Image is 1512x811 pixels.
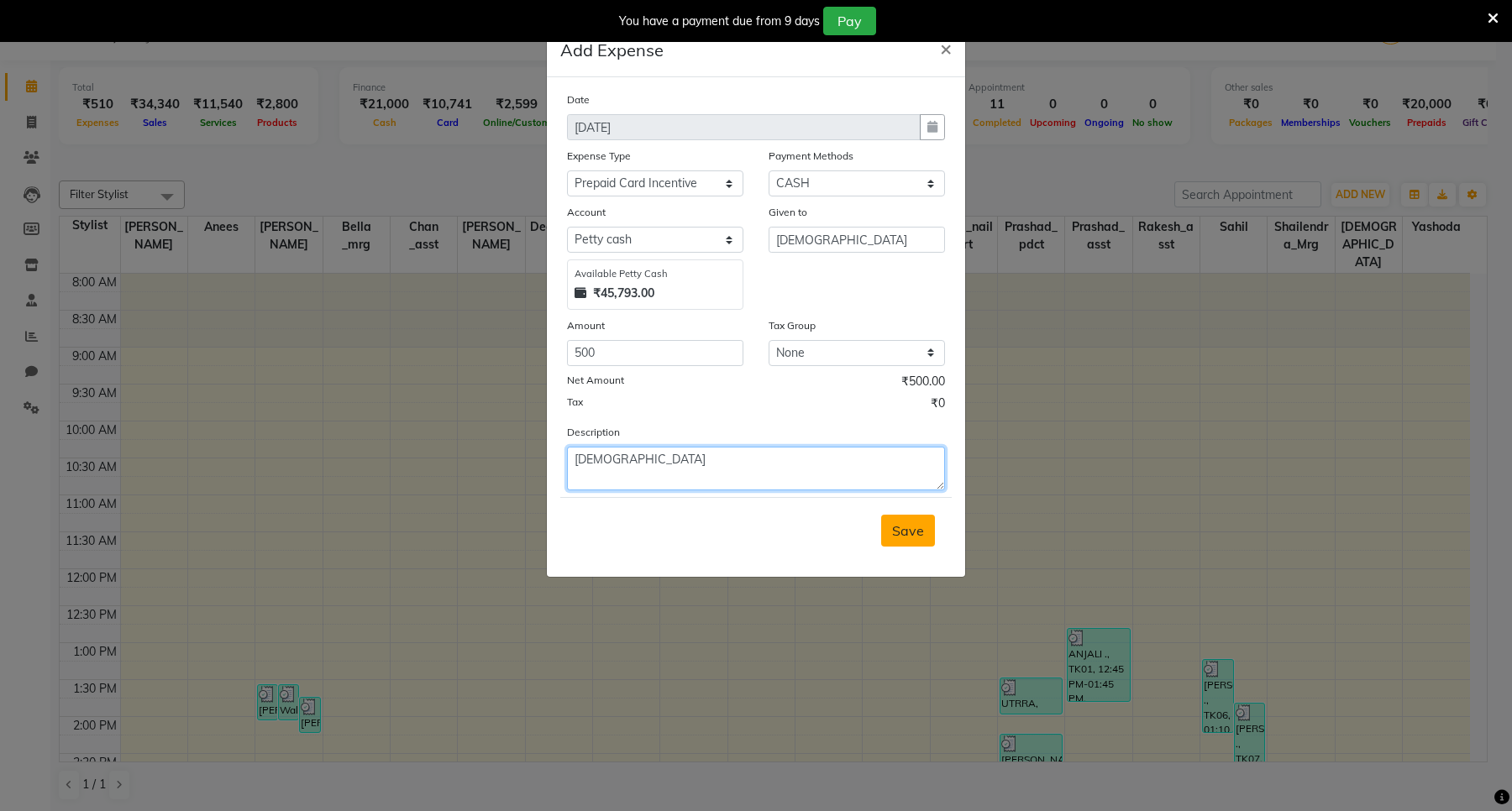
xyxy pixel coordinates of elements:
[769,205,807,220] label: Given to
[567,340,743,366] input: Amount
[769,318,816,333] label: Tax Group
[769,227,945,253] input: Given to
[619,13,820,30] div: You have a payment due from 9 days
[901,373,945,395] span: ₹500.00
[567,92,590,107] label: Date
[567,425,620,440] label: Description
[593,285,654,302] strong: ₹45,793.00
[881,515,935,547] button: Save
[940,35,952,60] span: ×
[567,395,583,410] label: Tax
[575,267,736,281] div: Available Petty Cash
[567,318,605,333] label: Amount
[931,395,945,416] span: ₹0
[927,24,965,71] button: Close
[567,205,606,220] label: Account
[560,38,664,63] h5: Add Expense
[567,149,631,164] label: Expense Type
[892,522,924,539] span: Save
[769,149,853,164] label: Payment Methods
[567,373,624,388] label: Net Amount
[823,7,876,35] button: Pay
